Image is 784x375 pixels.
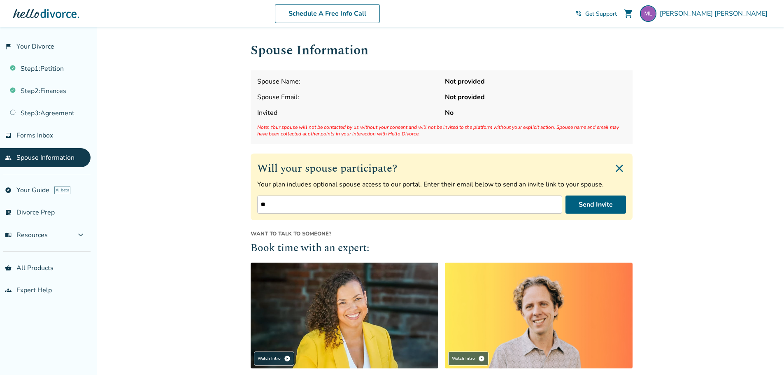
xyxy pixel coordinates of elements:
div: Watch Intro [448,352,489,366]
span: shopping_basket [5,265,12,271]
a: phone_in_talkGet Support [575,10,617,18]
p: Your plan includes optional spouse access to our portal. Enter their email below to send an invit... [257,180,626,189]
span: Forms Inbox [16,131,53,140]
h2: Will your spouse participate? [257,160,626,177]
span: explore [5,187,12,193]
span: Resources [5,231,48,240]
img: Claudia Brown Coulter [251,263,438,368]
span: play_circle [284,355,291,362]
div: Watch Intro [254,352,294,366]
span: Invited [257,108,438,117]
span: Spouse Email: [257,93,438,102]
a: Schedule A Free Info Call [275,4,380,23]
span: flag_2 [5,43,12,50]
span: expand_more [76,230,86,240]
img: mpjlewis@gmail.com [640,5,656,22]
img: James Traub [445,263,633,368]
span: [PERSON_NAME] [PERSON_NAME] [660,9,771,18]
span: groups [5,287,12,293]
strong: Not provided [445,77,626,86]
span: phone_in_talk [575,10,582,17]
h2: Book time with an expert: [251,241,633,256]
span: Note: Your spouse will not be contacted by us without your consent and will not be invited to the... [257,124,626,137]
span: shopping_cart [623,9,633,19]
span: menu_book [5,232,12,238]
span: AI beta [54,186,70,194]
span: inbox [5,132,12,139]
img: Close invite form [613,162,626,175]
iframe: Chat Widget [743,335,784,375]
span: people [5,154,12,161]
span: play_circle [478,355,485,362]
h1: Spouse Information [251,40,633,61]
span: Want to talk to someone? [251,230,633,238]
span: Spouse Name: [257,77,438,86]
span: Get Support [585,10,617,18]
strong: Not provided [445,93,626,102]
button: Send Invite [565,196,626,214]
span: list_alt_check [5,209,12,216]
strong: No [445,108,626,117]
